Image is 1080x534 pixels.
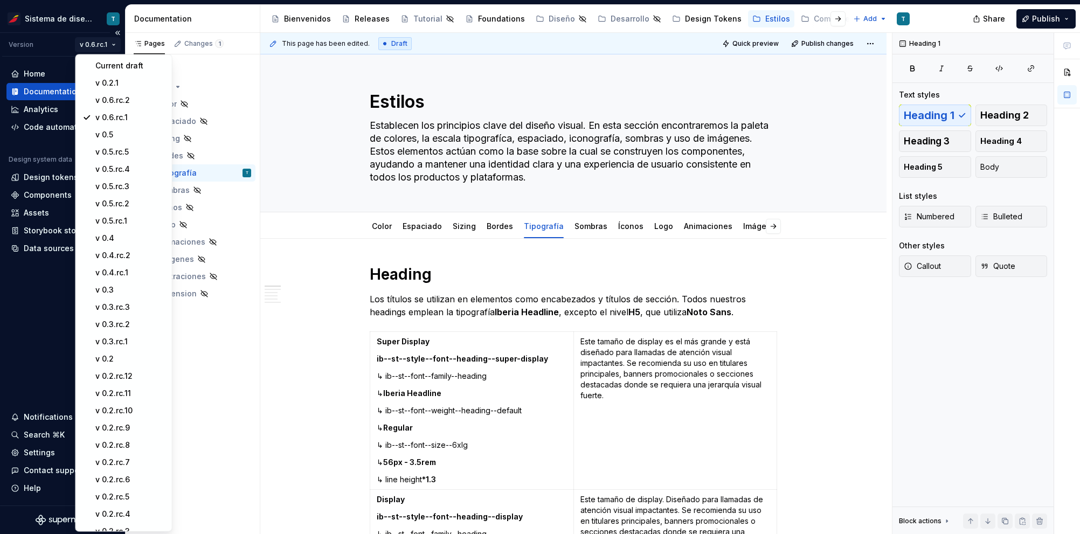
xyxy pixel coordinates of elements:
[95,388,165,399] div: v 0.2.rc.11
[95,216,165,226] div: v 0.5.rc.1
[95,440,165,450] div: v 0.2.rc.8
[95,474,165,485] div: v 0.2.rc.6
[95,250,165,261] div: v 0.4.rc.2
[95,405,165,416] div: v 0.2.rc.10
[95,112,165,123] div: v 0.6.rc.1
[95,353,165,364] div: v 0.2
[95,336,165,347] div: v 0.3.rc.1
[95,509,165,519] div: v 0.2.rc.4
[95,302,165,313] div: v 0.3.rc.3
[95,319,165,330] div: v 0.3.rc.2
[95,164,165,175] div: v 0.5.rc.4
[95,491,165,502] div: v 0.2.rc.5
[95,95,165,106] div: v 0.6.rc.2
[95,147,165,157] div: v 0.5.rc.5
[95,198,165,209] div: v 0.5.rc.2
[95,285,165,295] div: v 0.3
[95,457,165,468] div: v 0.2.rc.7
[95,371,165,382] div: v 0.2.rc.12
[95,233,165,244] div: v 0.4
[95,60,165,71] div: Current draft
[95,422,165,433] div: v 0.2.rc.9
[95,267,165,278] div: v 0.4.rc.1
[95,129,165,140] div: v 0.5
[95,78,165,88] div: v 0.2.1
[95,181,165,192] div: v 0.5.rc.3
